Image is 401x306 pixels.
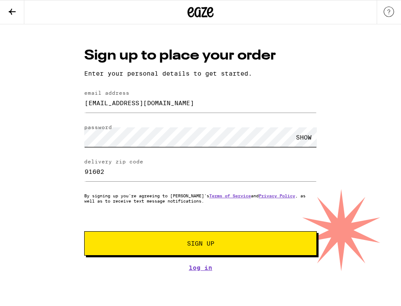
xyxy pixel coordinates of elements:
a: Log In [84,264,317,271]
span: Hi. Need any help? [5,6,62,13]
label: email address [84,90,129,96]
h1: Sign up to place your order [84,46,317,66]
div: SHOW [291,127,317,147]
input: delivery zip code [84,162,317,181]
button: Sign Up [84,231,317,256]
label: delivery zip code [84,159,143,164]
a: Privacy Policy [259,193,295,198]
span: Sign Up [187,240,214,246]
p: By signing up you're agreeing to [PERSON_NAME]'s and , as well as to receive text message notific... [84,193,317,203]
p: Enter your personal details to get started. [84,70,317,77]
input: email address [84,93,317,113]
label: password [84,124,112,130]
a: Terms of Service [209,193,251,198]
